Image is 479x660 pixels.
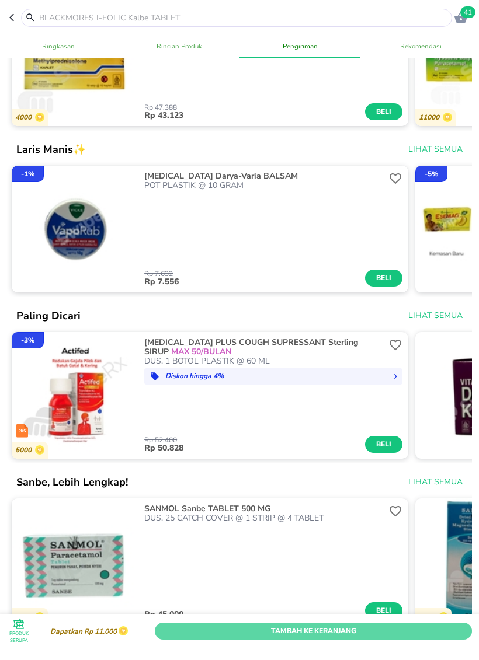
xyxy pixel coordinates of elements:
[460,6,475,18] span: 41
[425,169,438,179] p: - 5 %
[169,346,231,357] span: MAX 50/BULAN
[7,630,30,644] p: Produk Serupa
[367,40,474,52] span: Rekomendasi
[144,104,365,111] p: Rp 47.388
[15,613,35,621] p: 4000
[15,446,35,455] p: 5000
[247,40,353,52] span: Pengiriman
[126,40,232,52] span: Rincian Produk
[144,436,365,444] p: Rp 52.400
[374,106,394,118] span: Beli
[144,504,383,514] p: SANMOL Sanbe TABLET 500 MG
[365,103,402,120] button: Beli
[21,169,34,179] p: - 1 %
[38,12,449,24] input: BLACKMORES I-FOLIC Kalbe TABLET
[404,305,465,327] button: Lihat Semua
[239,57,360,58] span: indicator
[155,622,472,639] button: Tambah Ke Keranjang
[15,113,35,122] p: 4000
[365,602,402,619] button: Beli
[12,332,138,459] img: ID100165-2.d6ffebd6-768b-4042-a478-da14c0e8bab4.jpeg
[374,272,394,284] span: Beli
[365,436,402,453] button: Beli
[144,172,383,181] p: [MEDICAL_DATA] Darya-Varia BALSAM
[144,277,365,287] p: Rp 7.556
[164,624,463,637] span: Tambah Ke Keranjang
[144,270,365,277] p: Rp 7.632
[144,610,365,619] p: Rp 45.000
[404,472,465,493] button: Lihat Semua
[144,181,386,190] p: POT PLASTIK @ 10 GRAM
[144,444,365,453] p: Rp 50.828
[144,338,383,357] p: [MEDICAL_DATA] PLUS COUGH SUPRESSANT Sterling SIRUP
[374,438,394,451] span: Beli
[144,111,365,120] p: Rp 43.123
[419,613,439,621] p: 3000
[408,142,463,157] span: Lihat Semua
[12,498,138,625] img: ID118623-1.70e7c555-d3ac-4c77-8e04-ed931cce24e5.jpeg
[7,619,30,642] button: Produk Serupa
[374,605,394,617] span: Beli
[47,627,117,635] p: Dapatkan Rp 11.000
[419,113,443,122] p: 11000
[16,424,28,438] img: prekursor-icon.04a7e01b.svg
[365,270,402,287] button: Beli
[144,514,386,523] p: DUS, 25 CATCH COVER @ 1 STRIP @ 4 TABLET
[5,40,112,52] span: Ringkasan
[408,309,463,323] span: Lihat Semua
[21,335,34,345] p: - 3 %
[144,368,402,385] button: Diskon hingga 4%
[12,166,138,292] img: ID121981-5.41486499-fc9d-4a9f-ae3f-6b48556221dc.jpeg
[144,357,386,366] p: DUS, 1 BOTOL PLASTIK @ 60 ML
[404,139,465,160] button: Lihat Semua
[149,370,397,382] span: Diskon hingga 4%
[408,475,463,490] span: Lihat Semua
[452,9,470,26] button: 41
